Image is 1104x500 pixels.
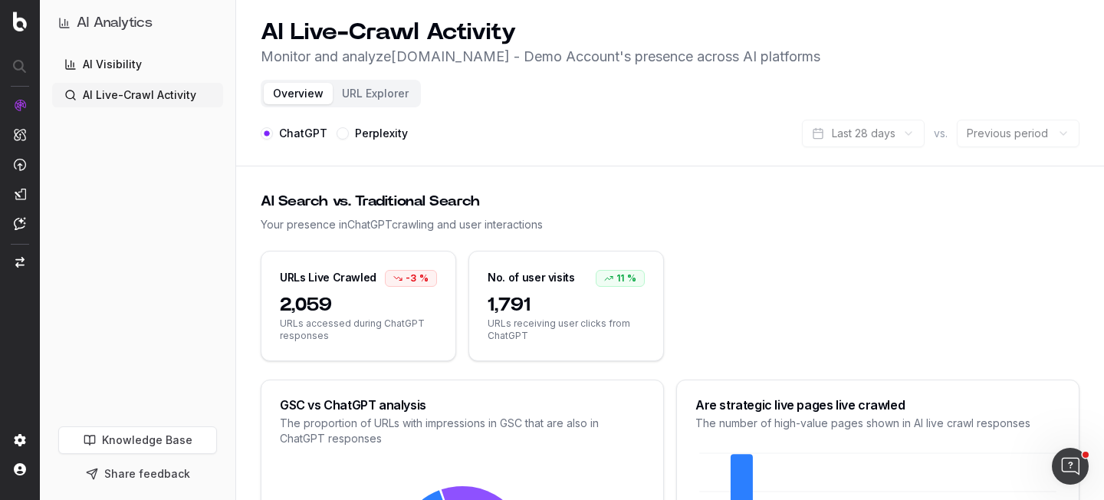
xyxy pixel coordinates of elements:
[280,270,376,285] div: URLs Live Crawled
[58,12,217,34] button: AI Analytics
[934,126,948,141] span: vs.
[488,317,645,342] span: URLs receiving user clicks from ChatGPT
[13,12,27,31] img: Botify logo
[279,128,327,139] label: ChatGPT
[596,270,645,287] div: 11
[52,52,223,77] a: AI Visibility
[627,272,636,285] span: %
[1052,448,1089,485] iframe: Intercom live chat
[58,426,217,454] a: Knowledge Base
[280,317,437,342] span: URLs accessed during ChatGPT responses
[280,416,645,446] div: The proportion of URLs with impressions in GSC that are also in ChatGPT responses
[77,12,153,34] h1: AI Analytics
[419,272,429,285] span: %
[695,416,1060,431] div: The number of high-value pages shown in AI live crawl responses
[488,293,645,317] span: 1,791
[385,270,437,287] div: -3
[14,158,26,171] img: Activation
[333,83,418,104] button: URL Explorer
[14,217,26,230] img: Assist
[280,293,437,317] span: 2,059
[261,217,1079,232] div: Your presence in ChatGPT crawling and user interactions
[14,434,26,446] img: Setting
[488,270,575,285] div: No. of user visits
[52,83,223,107] a: AI Live-Crawl Activity
[14,99,26,111] img: Analytics
[58,460,217,488] button: Share feedback
[695,399,1060,411] div: Are strategic live pages live crawled
[14,463,26,475] img: My account
[14,128,26,141] img: Intelligence
[280,399,645,411] div: GSC vs ChatGPT analysis
[264,83,333,104] button: Overview
[261,191,1079,212] div: AI Search vs. Traditional Search
[355,128,408,139] label: Perplexity
[261,18,820,46] h1: AI Live-Crawl Activity
[261,46,820,67] p: Monitor and analyze [DOMAIN_NAME] - Demo Account 's presence across AI platforms
[15,257,25,268] img: Switch project
[14,188,26,200] img: Studio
